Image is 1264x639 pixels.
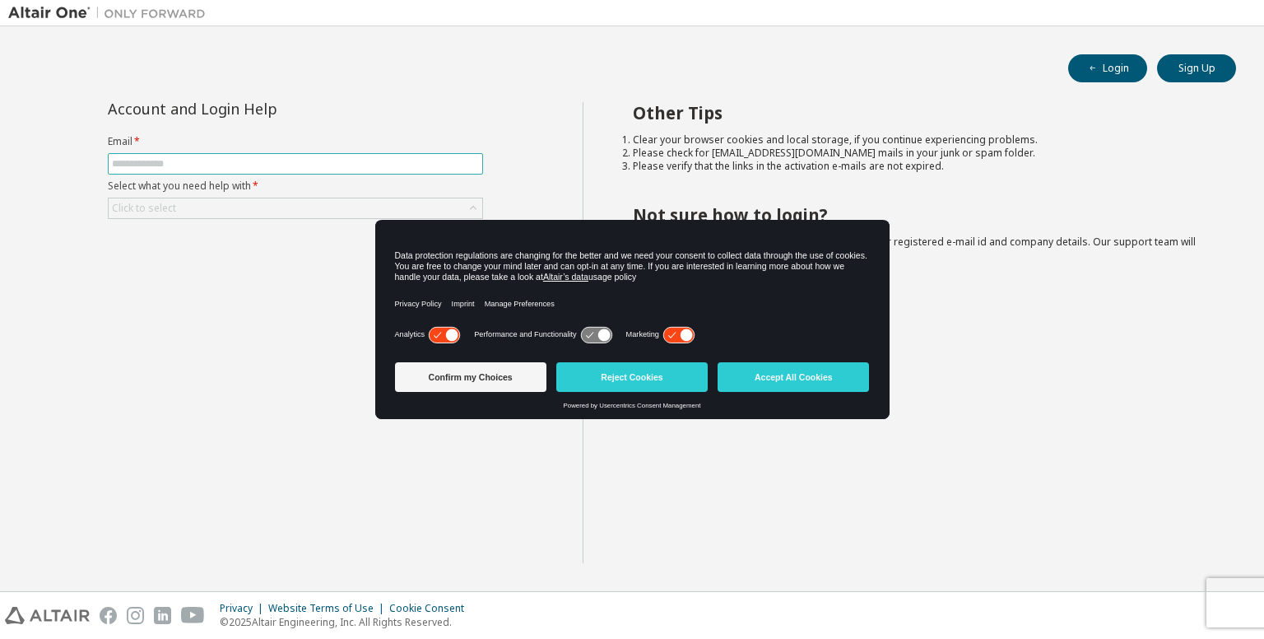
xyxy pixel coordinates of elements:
[633,235,1196,262] span: with a brief description of the problem, your registered e-mail id and company details. Our suppo...
[633,204,1207,226] h2: Not sure how to login?
[5,607,90,624] img: altair_logo.svg
[268,602,389,615] div: Website Terms of Use
[633,133,1207,147] li: Clear your browser cookies and local storage, if you continue experiencing problems.
[108,102,408,115] div: Account and Login Help
[220,615,474,629] p: © 2025 Altair Engineering, Inc. All Rights Reserved.
[108,180,483,193] label: Select what you need help with
[389,602,474,615] div: Cookie Consent
[109,198,482,218] div: Click to select
[8,5,214,21] img: Altair One
[112,202,176,215] div: Click to select
[108,135,483,148] label: Email
[181,607,205,624] img: youtube.svg
[633,102,1207,124] h2: Other Tips
[1068,54,1147,82] button: Login
[1157,54,1236,82] button: Sign Up
[633,160,1207,173] li: Please verify that the links in the activation e-mails are not expired.
[100,607,117,624] img: facebook.svg
[127,607,144,624] img: instagram.svg
[220,602,268,615] div: Privacy
[633,147,1207,160] li: Please check for [EMAIL_ADDRESS][DOMAIN_NAME] mails in your junk or spam folder.
[154,607,171,624] img: linkedin.svg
